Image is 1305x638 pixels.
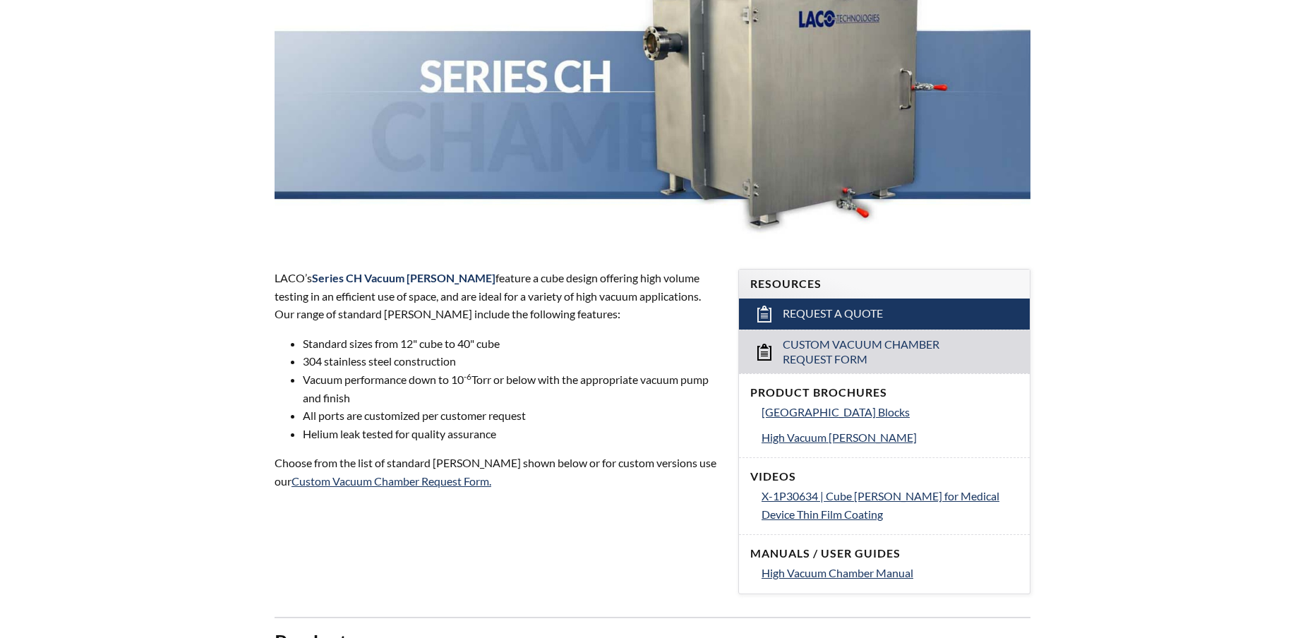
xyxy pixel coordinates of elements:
[750,385,1018,400] h4: Product Brochures
[275,454,721,490] p: Choose from the list of standard [PERSON_NAME] shown below or for custom versions use our
[762,489,999,521] span: X-1P30634 | Cube [PERSON_NAME] for Medical Device Thin Film Coating
[303,407,721,425] li: All ports are customized per customer request
[303,352,721,371] li: 304 stainless steel construction
[762,566,913,579] span: High Vacuum Chamber Manual
[762,487,1018,523] a: X-1P30634 | Cube [PERSON_NAME] for Medical Device Thin Film Coating
[303,371,721,407] li: Vacuum performance down to 10 Torr or below with the appropriate vacuum pump and finish
[291,474,491,488] a: Custom Vacuum Chamber Request Form.
[762,405,910,419] span: [GEOGRAPHIC_DATA] Blocks
[275,269,721,323] p: LACO’s feature a cube design offering high volume testing in an efficient use of space, and are i...
[303,335,721,353] li: Standard sizes from 12" cube to 40" cube
[312,271,495,284] strong: Series CH Vacuum [PERSON_NAME]
[739,330,1030,374] a: Custom Vacuum Chamber Request Form
[739,299,1030,330] a: Request a Quote
[464,371,471,382] sup: -6
[762,431,917,444] span: High Vacuum [PERSON_NAME]
[783,306,883,321] span: Request a Quote
[762,428,1018,447] a: High Vacuum [PERSON_NAME]
[750,277,1018,291] h4: Resources
[750,546,1018,561] h4: Manuals / User Guides
[303,425,721,443] li: Helium leak tested for quality assurance
[750,469,1018,484] h4: Videos
[762,403,1018,421] a: [GEOGRAPHIC_DATA] Blocks
[783,337,988,367] span: Custom Vacuum Chamber Request Form
[762,564,1018,582] a: High Vacuum Chamber Manual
